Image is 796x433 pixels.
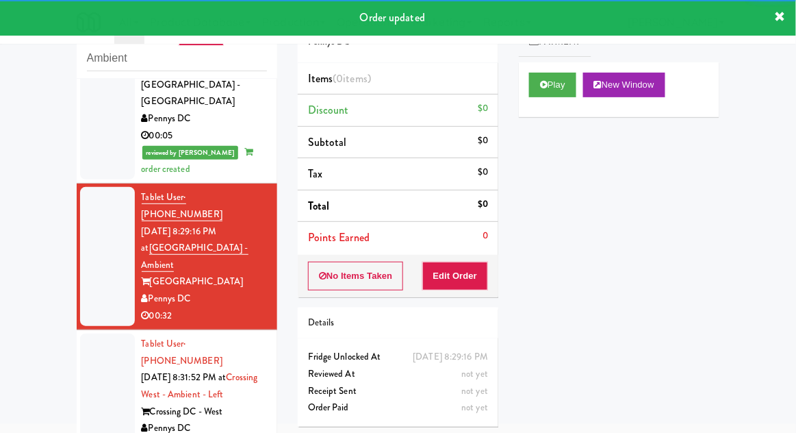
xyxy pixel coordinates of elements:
span: [DATE] 8:29:16 PM at [142,225,217,255]
div: Receipt Sent [308,383,488,400]
li: Tablet User· [PHONE_NUMBER][DATE] 8:29:16 PM at[GEOGRAPHIC_DATA] - Ambient[GEOGRAPHIC_DATA]Pennys... [77,184,277,330]
div: [DATE] 8:29:16 PM [413,349,488,366]
span: Subtotal [308,134,347,150]
div: Pennys DC [142,110,267,127]
span: Total [308,198,330,214]
div: Crossing [GEOGRAPHIC_DATA] - [GEOGRAPHIC_DATA] [142,60,267,110]
div: Fridge Unlocked At [308,349,488,366]
span: order created [142,145,253,175]
div: $0 [478,132,488,149]
span: not yet [461,384,488,397]
span: Items [308,71,371,86]
div: 00:05 [142,127,267,145]
span: (0 ) [333,71,371,86]
ng-pluralize: items [344,71,368,86]
div: Details [308,314,488,332]
button: Edit Order [422,262,489,290]
span: not yet [461,401,488,414]
input: Search vision orders [87,46,267,71]
h5: Pennys DC [308,37,488,47]
span: Discount [308,102,349,118]
a: Tablet User· [PHONE_NUMBER] [142,190,222,221]
button: Play [529,73,576,97]
div: Crossing DC - West [142,404,267,421]
div: Pennys DC [142,290,267,308]
div: $0 [478,164,488,181]
span: Order updated [360,10,425,25]
div: 0 [483,227,488,245]
span: Points Earned [308,230,370,245]
button: New Window [583,73,665,97]
div: 00:32 [142,308,267,325]
a: Crossing West - Ambient - Left [142,371,258,401]
button: No Items Taken [308,262,404,290]
div: [GEOGRAPHIC_DATA] [142,273,267,290]
span: Tax [308,166,322,182]
span: [DATE] 8:31:52 PM at [142,371,227,384]
span: reviewed by [PERSON_NAME] [142,146,239,160]
div: $0 [478,100,488,117]
div: Reviewed At [308,366,488,383]
a: Tablet User· [PHONE_NUMBER] [142,337,222,367]
span: not yet [461,367,488,380]
span: · [PHONE_NUMBER] [142,337,222,367]
a: [GEOGRAPHIC_DATA] - Ambient [142,241,248,272]
div: Order Paid [308,399,488,417]
div: $0 [478,196,488,213]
